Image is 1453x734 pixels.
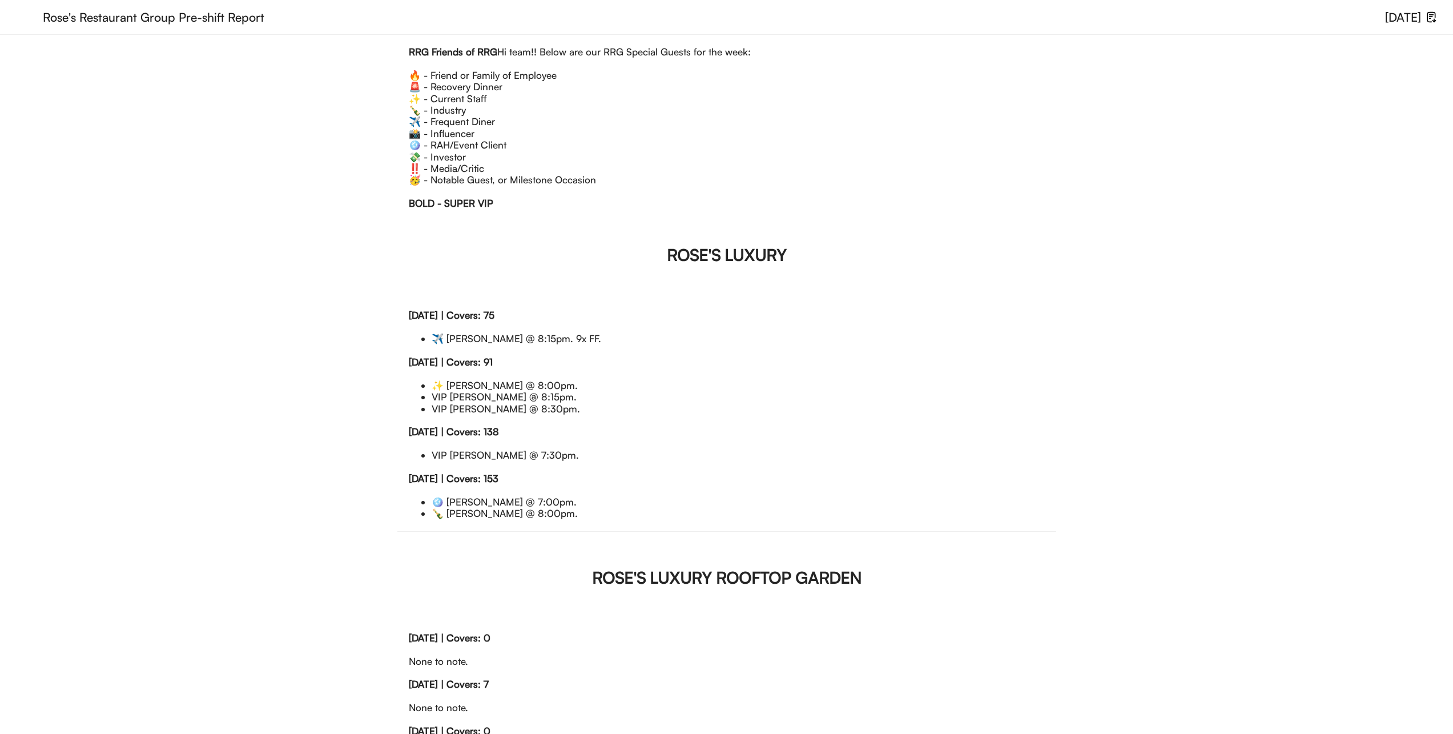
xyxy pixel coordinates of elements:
div: Rose's Restaurant Group Pre-shift Report [43,11,1385,23]
strong: RRG Friends of RRG [409,46,497,58]
strong: [DATE] | Covers: 0 [409,632,490,644]
strong: ROSE'S LUXURY ROOFTOP GARDEN [592,567,862,588]
strong: ROSE'S LUXURY [667,244,787,265]
div: Hi team!! Below are our RRG Special Guests for the week: 🔥 - Friend or Family of Employee 🚨 - Rec... [409,46,1045,209]
li: ✈️️ [PERSON_NAME] @ 8:15pm. 9x FF. [432,333,1045,344]
img: file-download-02.svg [1426,11,1437,23]
strong: [DATE] | Covers: 75 [409,309,494,321]
li: VIP [PERSON_NAME] @ 7:30pm. [432,450,1045,461]
div: None to note. [409,679,1045,725]
strong: BOLD - SUPER VIP [409,197,493,209]
img: yH5BAEAAAAALAAAAAABAAEAAAIBRAA7 [16,5,34,27]
div: None to note. [409,632,1045,679]
strong: [DATE] | Covers: 138 [409,426,499,438]
strong: [DATE] | Covers: 153 [409,472,498,484]
li: VIP [PERSON_NAME] @ 8:30pm. [432,403,1045,415]
strong: [DATE] | Covers: 7 [409,678,489,690]
li: 🍾 [PERSON_NAME] @ 8:00pm. [432,508,1045,519]
li: 🪩 [PERSON_NAME] @ 7:00pm. [432,496,1045,508]
div: [DATE] [1385,11,1421,23]
strong: [DATE] | Covers: 91 [409,356,493,368]
li: VIP [PERSON_NAME] @ 8:15pm. [432,391,1045,403]
li: ✨ [PERSON_NAME] @ 8:00pm. [432,380,1045,391]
